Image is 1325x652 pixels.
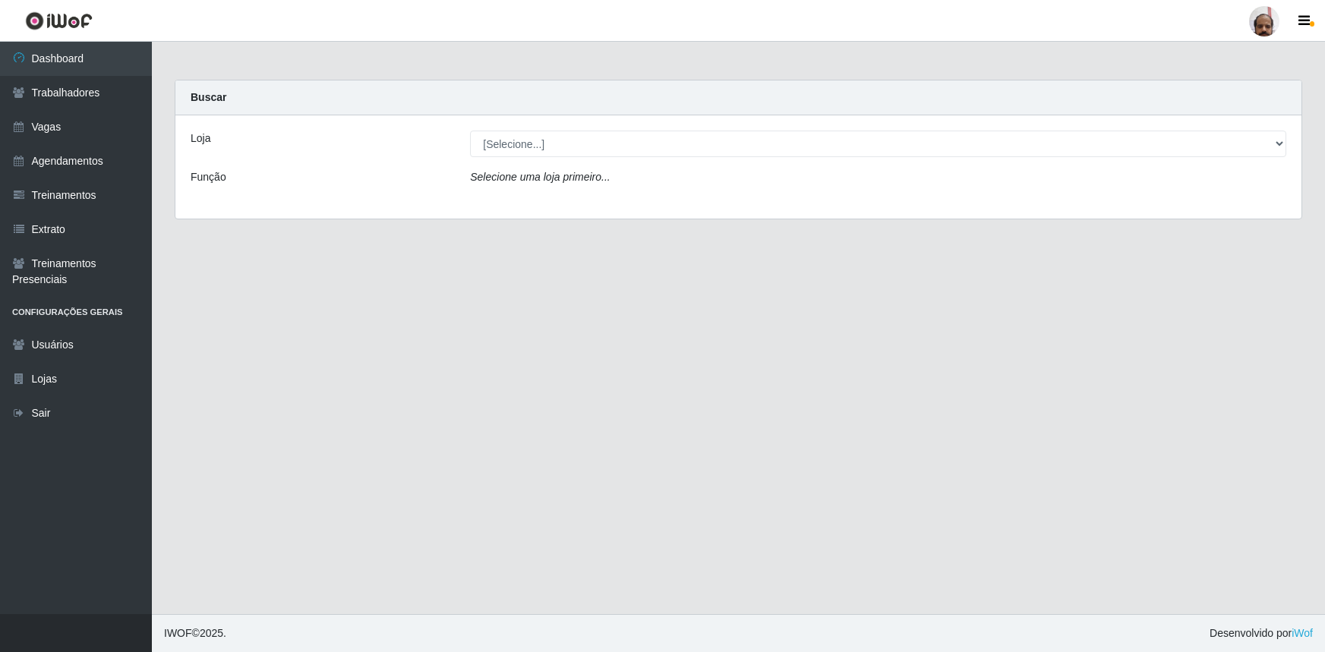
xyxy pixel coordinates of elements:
[25,11,93,30] img: CoreUI Logo
[191,169,226,185] label: Função
[191,91,226,103] strong: Buscar
[470,171,610,183] i: Selecione uma loja primeiro...
[164,625,226,641] span: © 2025 .
[1292,627,1313,639] a: iWof
[164,627,192,639] span: IWOF
[191,131,210,146] label: Loja
[1210,625,1313,641] span: Desenvolvido por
